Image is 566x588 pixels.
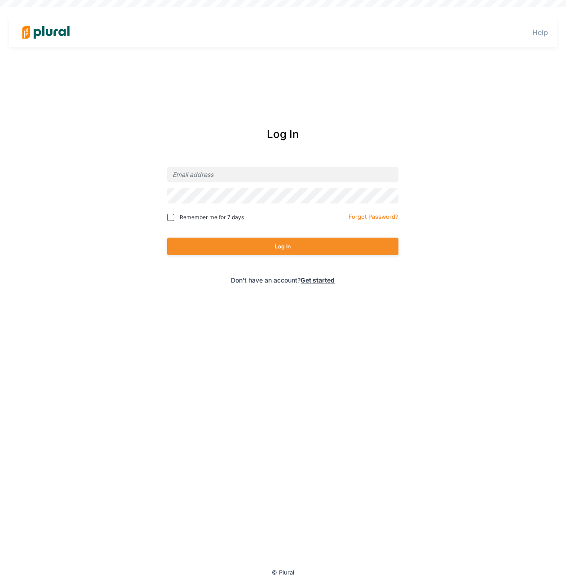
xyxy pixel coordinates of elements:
[180,213,244,221] span: Remember me for 7 days
[167,167,398,182] input: Email address
[167,238,398,255] button: Log In
[532,28,548,37] a: Help
[301,276,335,284] a: Get started
[349,212,398,221] a: Forgot Password?
[272,569,294,576] small: © Plural
[349,213,398,220] small: Forgot Password?
[129,275,438,285] div: Don't have an account?
[14,17,77,48] img: Logo for Plural
[167,214,174,221] input: Remember me for 7 days
[129,126,438,142] div: Log In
